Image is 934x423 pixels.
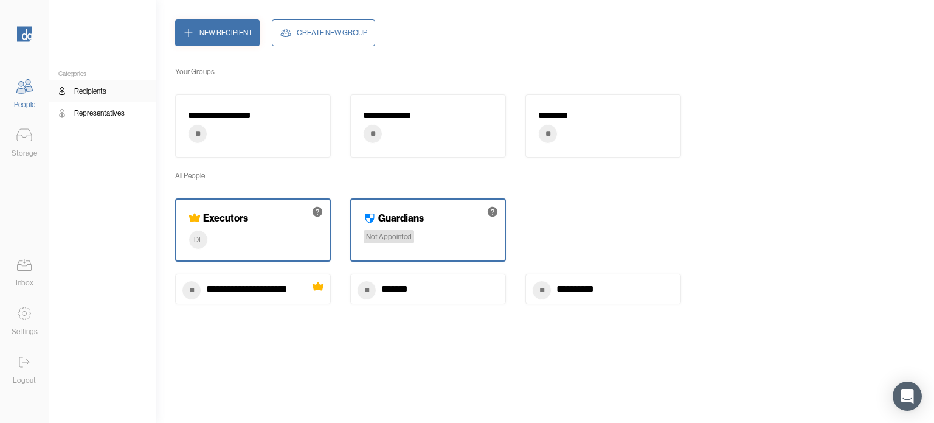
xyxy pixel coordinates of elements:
[49,80,156,102] a: Recipients
[378,212,424,224] h4: Guardians
[203,212,248,224] h4: Executors
[14,99,35,111] div: People
[74,107,125,119] div: Representatives
[272,19,375,46] button: Create New Group
[364,230,414,243] div: Not Appointed
[49,102,156,124] a: Representatives
[175,19,260,46] button: New Recipient
[12,147,37,159] div: Storage
[175,170,915,182] div: All People
[199,27,252,39] div: New Recipient
[297,27,367,39] div: Create New Group
[893,382,922,411] div: Open Intercom Messenger
[16,277,33,289] div: Inbox
[189,230,208,250] div: DL
[175,66,915,78] div: Your Groups
[13,374,36,386] div: Logout
[74,85,106,97] div: Recipients
[49,71,156,78] div: Categories
[12,326,38,338] div: Settings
